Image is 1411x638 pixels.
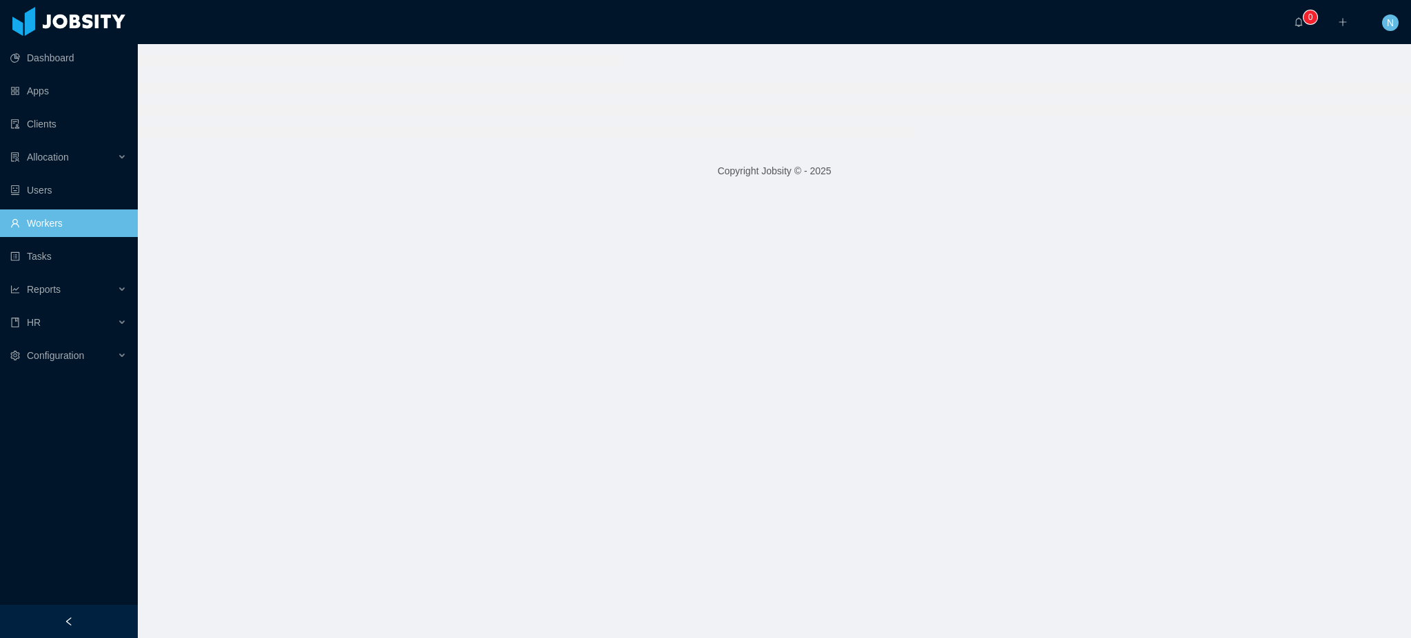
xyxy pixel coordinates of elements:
span: Configuration [27,350,84,361]
span: Reports [27,284,61,295]
a: icon: auditClients [10,110,127,138]
i: icon: bell [1294,17,1304,27]
span: HR [27,317,41,328]
span: N [1387,14,1394,31]
sup: 0 [1304,10,1317,24]
i: icon: plus [1338,17,1348,27]
a: icon: pie-chartDashboard [10,44,127,72]
a: icon: profileTasks [10,243,127,270]
span: Allocation [27,152,69,163]
i: icon: book [10,318,20,327]
a: icon: userWorkers [10,209,127,237]
a: icon: appstoreApps [10,77,127,105]
i: icon: setting [10,351,20,360]
a: icon: robotUsers [10,176,127,204]
i: icon: line-chart [10,285,20,294]
footer: Copyright Jobsity © - 2025 [138,147,1411,195]
i: icon: solution [10,152,20,162]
